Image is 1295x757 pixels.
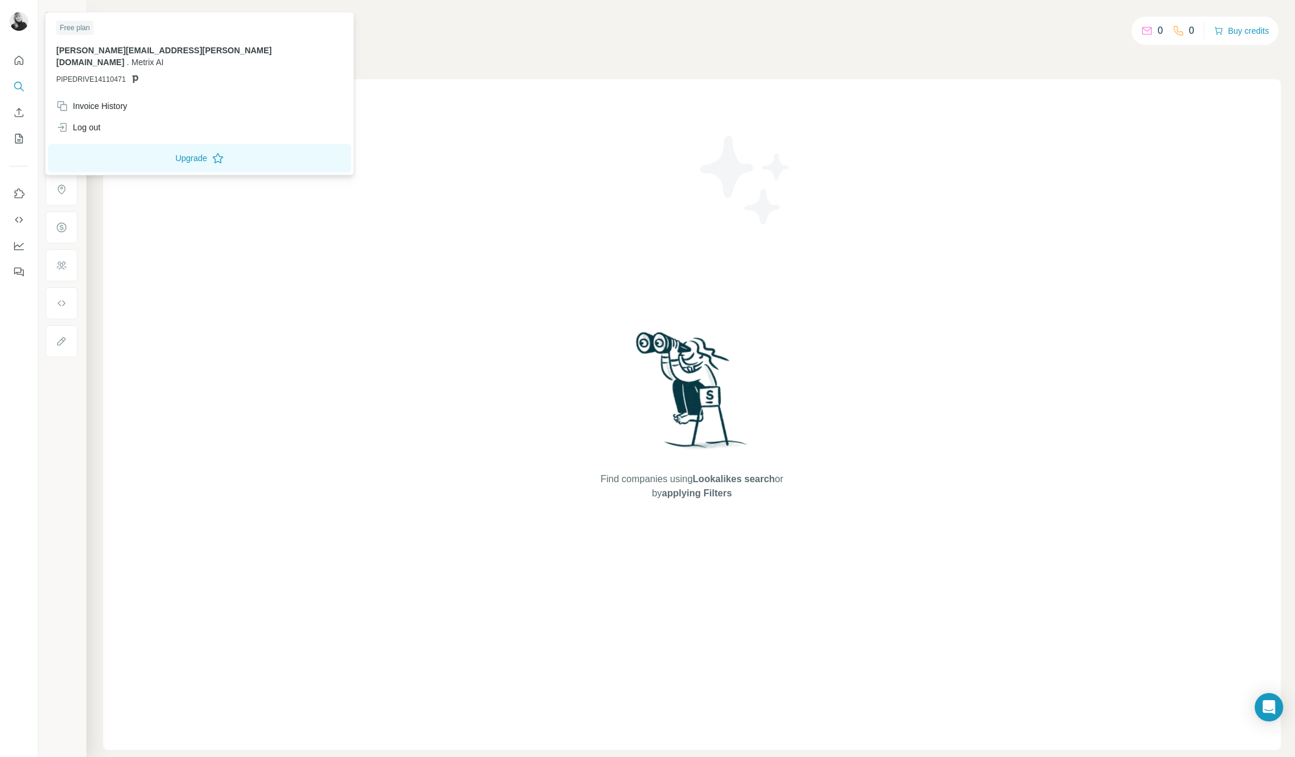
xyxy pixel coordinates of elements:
[9,76,28,97] button: Search
[56,100,127,112] div: Invoice History
[56,121,101,133] div: Log out
[597,472,786,501] span: Find companies using or by
[131,57,163,67] span: Metrix AI
[103,14,1281,31] h4: Search
[692,127,799,233] img: Surfe Illustration - Stars
[9,50,28,71] button: Quick start
[1255,693,1283,721] div: Open Intercom Messenger
[9,235,28,256] button: Dashboard
[662,488,732,498] span: applying Filters
[56,74,126,85] span: PIPEDRIVE14110471
[9,128,28,149] button: My lists
[1158,24,1163,38] p: 0
[1189,24,1194,38] p: 0
[9,183,28,204] button: Use Surfe on LinkedIn
[9,209,28,230] button: Use Surfe API
[9,102,28,123] button: Enrich CSV
[37,7,85,25] button: Show
[9,12,28,31] img: Avatar
[693,474,775,484] span: Lookalikes search
[9,261,28,283] button: Feedback
[48,144,351,172] button: Upgrade
[127,57,129,67] span: .
[631,329,754,461] img: Surfe Illustration - Woman searching with binoculars
[56,21,94,35] div: Free plan
[56,46,272,67] span: [PERSON_NAME][EMAIL_ADDRESS][PERSON_NAME][DOMAIN_NAME]
[1214,23,1269,39] button: Buy credits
